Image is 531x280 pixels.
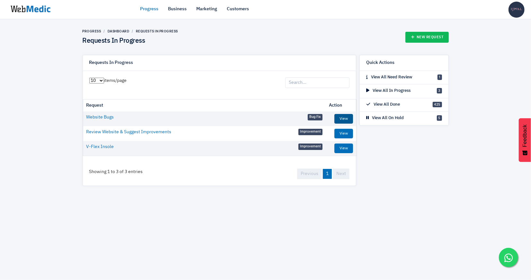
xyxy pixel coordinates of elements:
p: View All Need Review [366,74,412,81]
h6: Quick Actions [366,60,394,66]
a: Previous [297,169,322,179]
p: View All On Hold [366,115,404,121]
a: View [334,144,353,153]
th: Action [326,100,356,111]
p: View All Done [366,101,400,108]
button: Feedback - Show survey [519,118,531,162]
span: 3 [437,88,442,93]
th: Request [83,100,326,111]
a: Requests In Progress [136,29,178,33]
a: 1 [323,169,332,179]
a: Marketing [197,6,217,13]
span: Feedback [522,125,528,147]
span: 425 [433,102,442,107]
a: View [334,114,353,124]
a: New Request [405,32,449,43]
a: Business [168,6,187,13]
h6: Requests In Progress [89,60,133,66]
a: Next [333,169,350,179]
a: View [334,129,353,138]
span: Improvement [298,144,323,150]
span: Improvement [298,129,323,135]
div: Showing 1 to 3 of 3 entries [83,162,149,182]
a: Review Website & Suggest Improvements [86,129,172,136]
a: Progress [140,6,159,13]
label: items/page [89,77,127,84]
span: Bug Fix [308,114,323,120]
select: items/page [89,78,104,83]
h4: Requests In Progress [83,37,178,45]
input: Search... [285,77,350,88]
a: Dashboard [108,29,129,33]
span: 1 [438,74,442,80]
a: Progress [83,29,101,33]
a: V-Flex Insole [86,144,114,150]
nav: breadcrumb [83,29,178,34]
p: View All In Progress [366,88,411,94]
a: Website Bugs [86,114,114,121]
span: 5 [437,115,442,121]
a: Customers [227,6,249,13]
